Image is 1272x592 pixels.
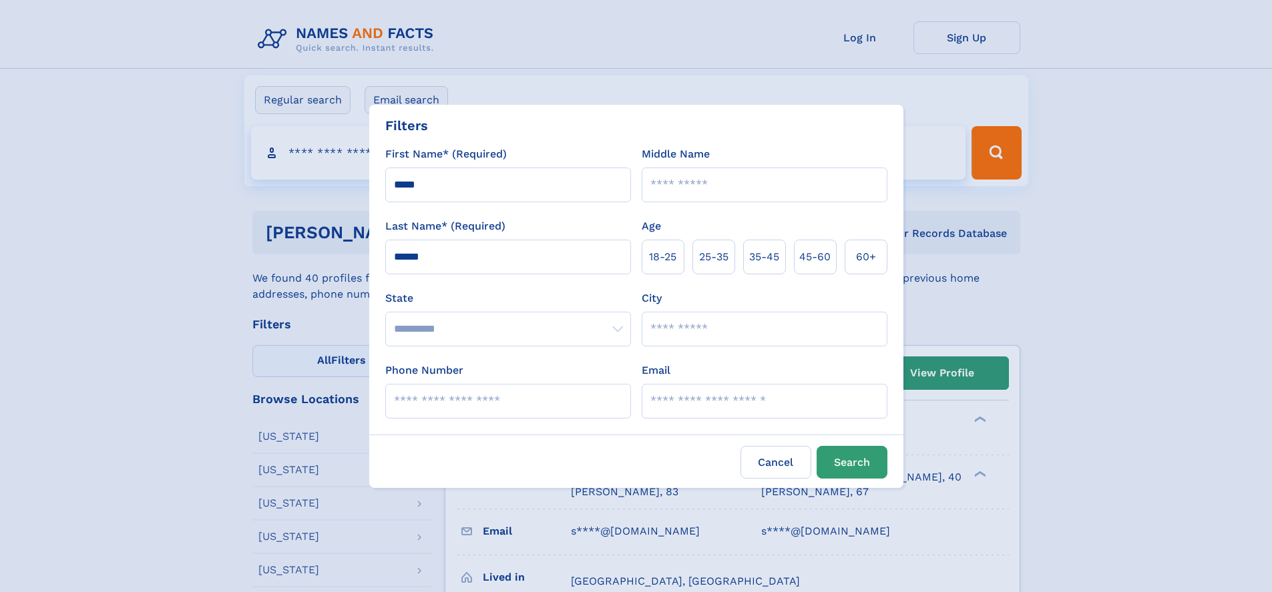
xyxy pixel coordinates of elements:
[385,290,631,306] label: State
[699,249,728,265] span: 25‑35
[385,362,463,378] label: Phone Number
[749,249,779,265] span: 35‑45
[385,115,428,135] div: Filters
[642,290,662,306] label: City
[817,446,887,479] button: Search
[856,249,876,265] span: 60+
[649,249,676,265] span: 18‑25
[740,446,811,479] label: Cancel
[642,362,670,378] label: Email
[385,146,507,162] label: First Name* (Required)
[385,218,505,234] label: Last Name* (Required)
[642,218,661,234] label: Age
[642,146,710,162] label: Middle Name
[799,249,831,265] span: 45‑60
